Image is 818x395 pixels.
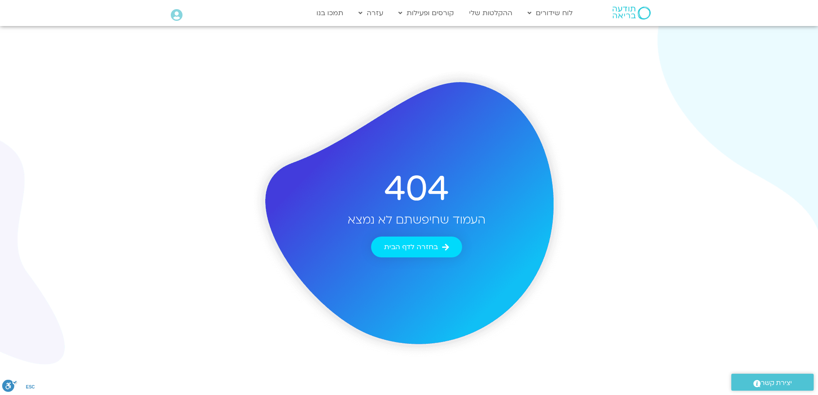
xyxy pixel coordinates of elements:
h2: 404 [342,168,492,210]
a: ההקלטות שלי [465,5,517,21]
a: תמכו בנו [312,5,348,21]
img: תודעה בריאה [613,7,651,20]
a: בחזרה לדף הבית [371,237,462,257]
a: קורסים ופעילות [394,5,458,21]
a: עזרה [354,5,388,21]
span: בחזרה לדף הבית [384,243,438,251]
span: יצירת קשר [761,377,792,389]
a: יצירת קשר [731,374,814,391]
h2: העמוד שחיפשתם לא נמצא [342,212,492,228]
a: לוח שידורים [523,5,577,21]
